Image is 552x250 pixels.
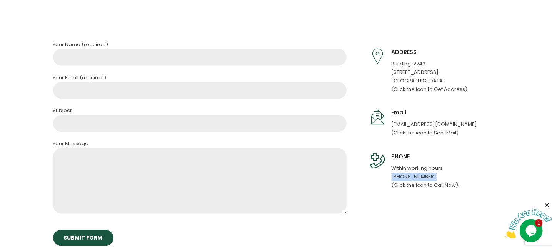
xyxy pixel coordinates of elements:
span: ADDRESS [392,49,468,56]
span: Email [392,109,477,117]
form: Contact form [53,40,347,246]
input: SUBMIT FORM [53,230,113,246]
p: Your Name (required) [53,40,347,49]
p: [EMAIL_ADDRESS][DOMAIN_NAME] (Click the icon to Sent Mail) [392,121,477,138]
span: PHONE [392,153,460,161]
p: Your Message [53,140,347,148]
p: Building: 2743 [STREET_ADDRESS], [GEOGRAPHIC_DATA]. (Click the icon to Get Address) [392,60,468,94]
p: Within working hours [PHONE_NUMBER]. (Click the icon to Call Now). [392,164,460,190]
p: Your Email (required) [53,74,347,82]
p: Subject [53,107,347,115]
iframe: chat widget [504,202,552,238]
